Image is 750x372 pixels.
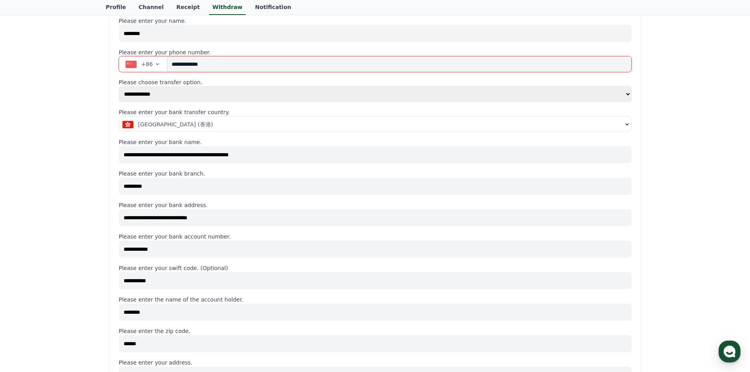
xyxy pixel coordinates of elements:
[119,201,631,209] p: Please enter your bank address.
[119,48,631,56] p: Please enter your phone number.
[117,261,136,268] span: Settings
[119,170,631,178] p: Please enter your bank branch.
[119,138,631,146] p: Please enter your bank name.
[119,296,631,304] p: Please enter the name of the account holder.
[119,264,631,272] p: Please enter your swift code. (Optional)
[119,108,631,116] p: Please enter your bank transfer country.
[119,78,631,86] p: Please choose transfer option.
[102,250,151,269] a: Settings
[119,17,631,25] p: Please enter your name.
[119,359,631,366] p: Please enter your address.
[141,60,153,68] span: +86
[2,250,52,269] a: Home
[138,120,213,128] span: [GEOGRAPHIC_DATA] (香港)
[20,261,34,268] span: Home
[119,233,631,241] p: Please enter your bank account number.
[119,327,631,335] p: Please enter the zip code.
[65,262,89,268] span: Messages
[52,250,102,269] a: Messages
